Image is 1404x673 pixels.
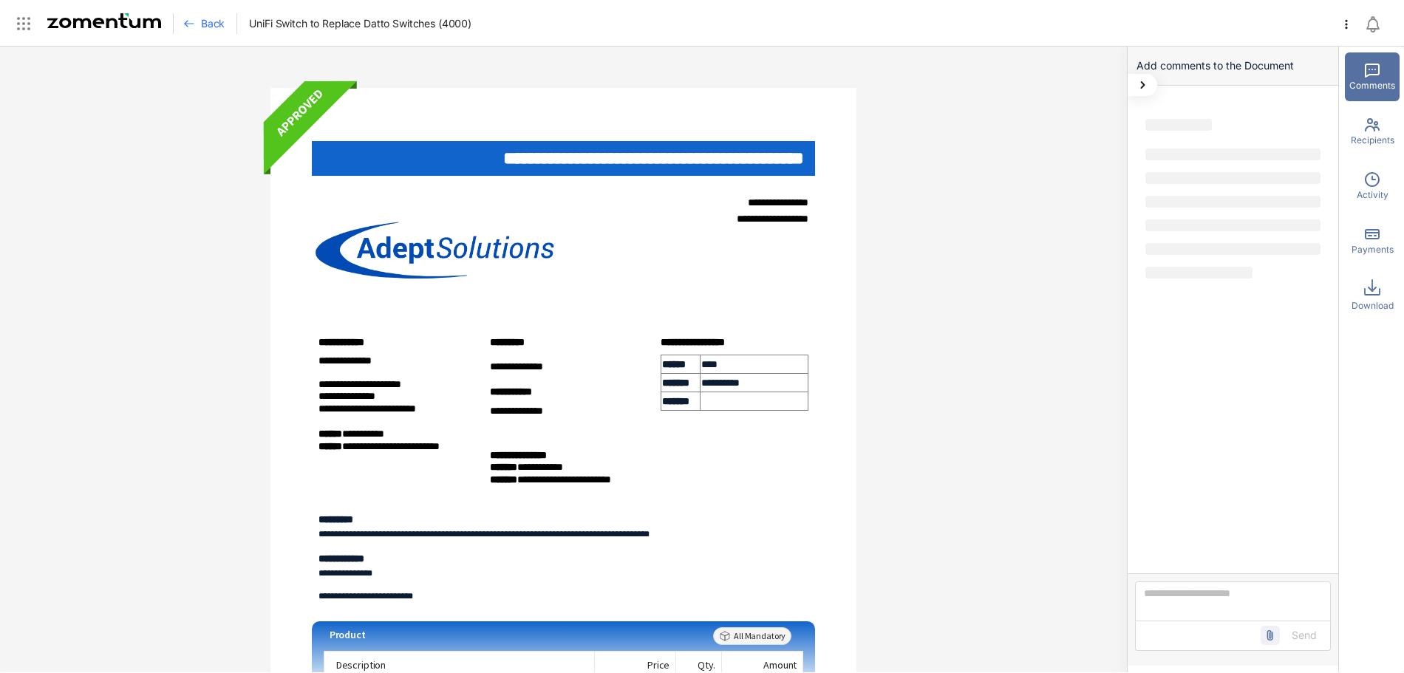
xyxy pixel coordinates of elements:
span: Activity [1357,188,1388,202]
span: Payments [1352,243,1394,256]
div: Product [330,627,366,643]
span: UniFi Switch to Replace Datto Switches (4000) [249,16,471,31]
span: Comments [1349,79,1395,92]
div: Recipients [1345,107,1400,156]
div: Comments [1345,52,1400,101]
div: Activity [1345,162,1400,211]
button: Send [1278,624,1330,647]
span: Price [647,658,669,672]
span: Download [1352,299,1394,312]
div: Payments [1345,216,1400,265]
span: Recipients [1351,134,1394,147]
span: Qty. [698,658,715,672]
div: Notifications [1364,7,1394,41]
span: Back [201,16,225,31]
span: All Mandatory [713,627,791,645]
div: Add comments to the Document [1128,47,1338,86]
div: Download [1345,271,1400,320]
span: Amount [763,658,797,672]
img: Zomentum Logo [47,13,161,28]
